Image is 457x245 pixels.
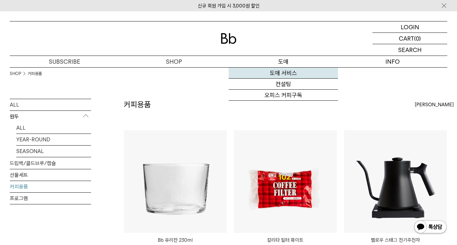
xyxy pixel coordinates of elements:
a: SHOP [119,56,228,67]
a: SUBSCRIBE [10,56,119,67]
a: 드립백/콜드브루/캡슐 [10,158,91,169]
a: 프로그램 [10,193,91,204]
p: 칼리타 필터 화이트 [234,236,337,244]
h2: 커피용품 [124,99,151,110]
img: Bb 유리잔 230ml [124,130,227,233]
img: 칼리타 필터 화이트 [234,130,337,233]
img: 카카오톡 채널 1:1 채팅 버튼 [413,220,447,235]
p: CART [399,33,414,44]
a: ALL [10,99,91,110]
p: (0) [414,33,421,44]
p: 원두 [10,111,91,122]
a: 커피용품 [28,71,42,77]
a: 신규 회원 가입 시 3,000원 할인 [198,3,260,9]
p: 도매 [229,56,338,67]
p: LOGIN [401,21,419,32]
p: INFO [338,56,447,67]
p: Bb 유리잔 230ml [124,236,227,244]
a: 컨설팅 [229,79,338,90]
span: [PERSON_NAME] [415,101,454,109]
a: 도매 서비스 [229,68,338,79]
img: 로고 [221,33,236,44]
a: SHOP [10,71,21,77]
p: SEARCH [398,44,422,56]
a: 커피용품 [10,181,91,192]
p: 펠로우 스태그 전기주전자 [344,236,447,244]
a: 선물세트 [10,169,91,181]
a: YEAR-ROUND [16,134,91,145]
a: ALL [16,122,91,134]
a: SEASONAL [16,146,91,157]
a: LOGIN [372,21,447,33]
a: 오피스 커피구독 [229,90,338,101]
a: CART (0) [372,33,447,44]
img: 펠로우 스태그 전기주전자 [344,130,447,233]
